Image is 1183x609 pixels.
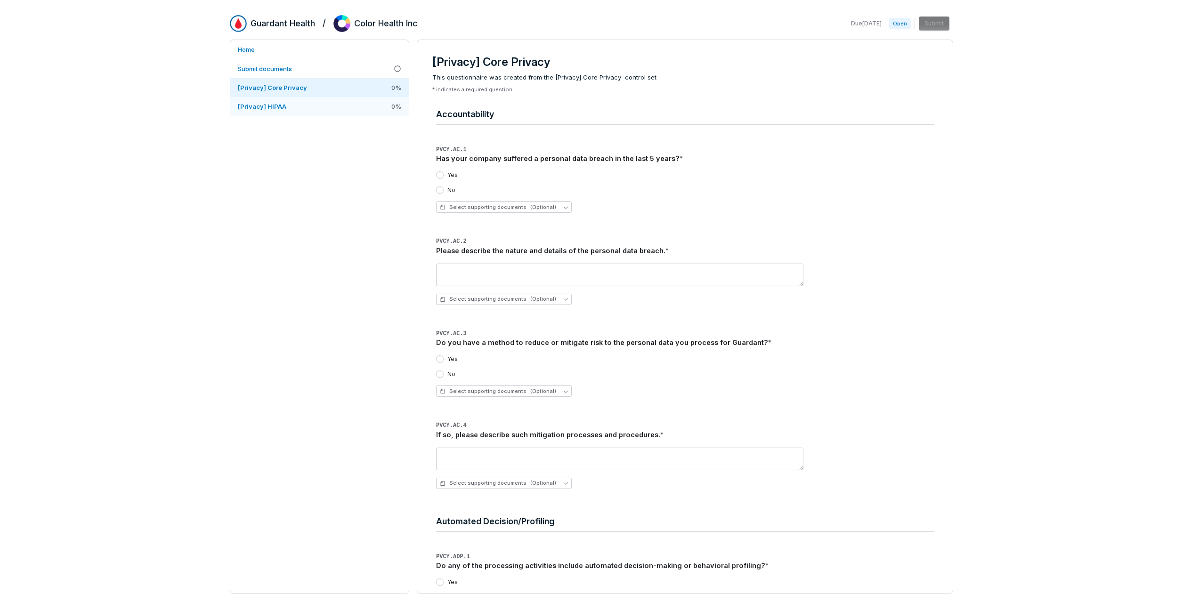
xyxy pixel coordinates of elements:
span: PVCY.AC.1 [436,146,467,153]
span: This questionnaire was created from the [Privacy] Core Privacy control set [432,73,938,82]
h2: Color Health Inc [354,17,417,30]
a: [Privacy] Core Privacy0% [230,78,409,97]
span: Select supporting documents [440,388,556,395]
label: Yes [447,355,458,363]
span: PVCY.AC.2 [436,238,467,245]
span: Due [DATE] [851,20,882,27]
label: Yes [447,578,458,586]
h3: [Privacy] Core Privacy [432,55,938,69]
div: Do you have a method to reduce or mitigate risk to the personal data you process for Guardant? [436,337,934,348]
h4: Automated Decision/Profiling [436,515,934,528]
div: Do any of the processing activities include automated decision-making or behavioral profiling? [436,561,934,571]
label: No [447,186,455,194]
div: If so, please describe such mitigation processes and procedures. [436,430,934,440]
span: Open [889,18,911,29]
span: (Optional) [530,296,556,303]
span: PVCY.AC.4 [436,422,467,429]
span: (Optional) [530,204,556,211]
span: PVCY.AC.3 [436,330,467,337]
span: 0 % [391,102,401,111]
div: Has your company suffered a personal data breach in the last 5 years? [436,153,934,164]
span: PVCY.ADP.1 [436,553,470,560]
span: Submit documents [238,65,292,72]
span: (Optional) [530,388,556,395]
label: Yes [447,171,458,179]
span: (Optional) [530,480,556,487]
span: [Privacy] HIPAA [238,103,286,110]
span: 0 % [391,83,401,92]
span: Select supporting documents [440,480,556,487]
a: Home [230,40,409,59]
p: * indicates a required question [432,86,938,93]
a: [Privacy] HIPAA0% [230,97,409,116]
a: Submit documents [230,59,409,78]
span: [Privacy] Core Privacy [238,84,307,91]
label: No [447,370,455,378]
h4: Accountability [436,108,934,120]
span: Select supporting documents [440,296,556,303]
h2: Guardant Health [251,17,315,30]
h2: / [323,15,326,29]
div: Please describe the nature and details of the personal data breach. [436,246,934,256]
span: Select supporting documents [440,204,556,211]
